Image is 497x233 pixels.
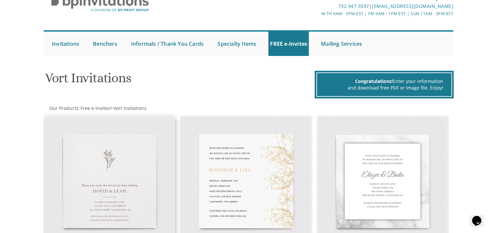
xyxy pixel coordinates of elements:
a: 732.947.3597 [338,3,369,9]
a: Vort Invitations [113,105,147,111]
a: Benchers [91,32,119,56]
div: | [181,2,453,10]
h1: Vort Invitations [45,71,313,90]
a: Our Products [49,105,79,111]
a: [EMAIL_ADDRESS][DOMAIN_NAME] [372,3,453,9]
a: Mailing Services [319,32,364,56]
div: : [44,105,249,112]
div: Enter your information [325,78,443,85]
iframe: chat widget [469,207,490,226]
span: > [110,105,147,111]
div: M-Th 9am - 5pm EST | Fri 9am - 1pm EST | Sun 11am - 3pm EST [181,10,453,17]
a: Invitations [50,32,81,56]
div: and download free PDF or Image file. Enjoy! [325,85,443,91]
a: FREE e-Invites [268,32,309,56]
a: Free e-Invites [80,105,110,111]
span: Congratulations! [355,78,393,84]
a: Specialty Items [216,32,258,56]
a: Informals / Thank You Cards [129,32,205,56]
